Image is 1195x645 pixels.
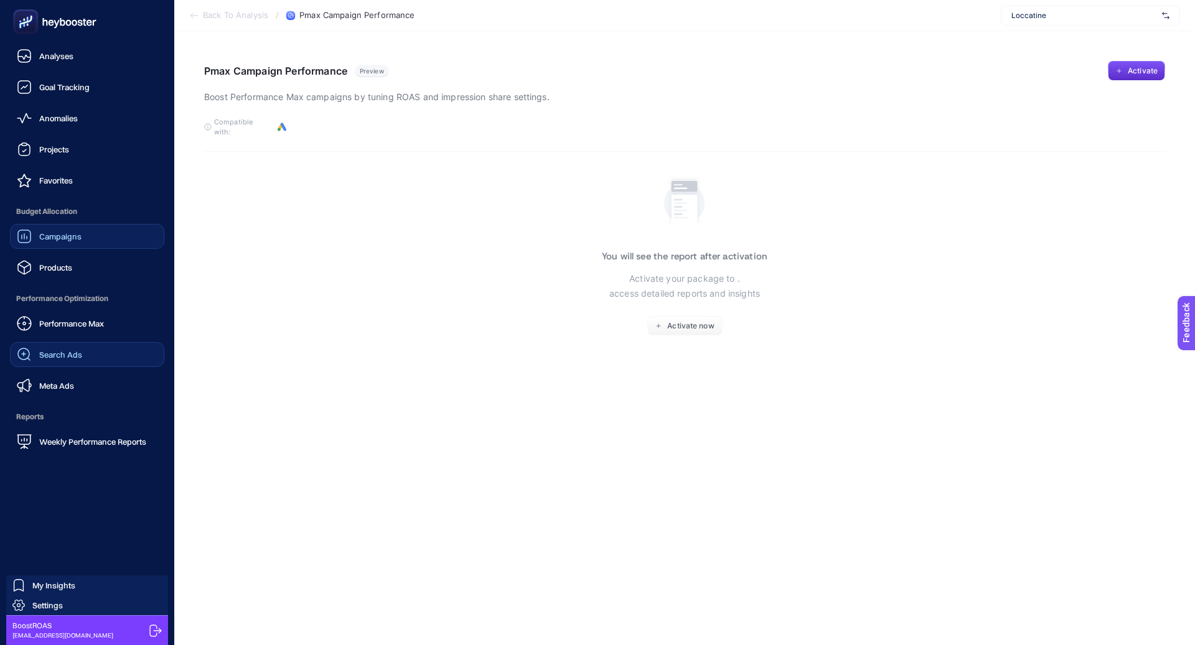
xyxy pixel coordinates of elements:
a: Products [10,255,164,280]
a: Meta Ads [10,373,164,398]
span: Performance Optimization [10,286,164,311]
span: Analyses [39,51,73,61]
span: Search Ads [39,350,82,360]
a: Projects [10,137,164,162]
span: Feedback [7,4,47,14]
span: Compatible with: [214,117,270,137]
span: Performance Max [39,318,104,328]
p: Boost Performance Max campaigns by tuning ROAS and impression share settings. [204,90,550,104]
a: Analyses [10,44,164,68]
span: Goal Tracking [39,82,90,92]
a: Goal Tracking [10,75,164,100]
a: My Insights [6,575,168,595]
a: Search Ads [10,342,164,367]
span: Back To Analysis [203,11,268,21]
span: Activate [1128,66,1158,76]
span: Activate now [667,321,714,331]
span: Loccatine [1011,11,1157,21]
h3: You will see the report after activation [602,251,767,261]
span: Favorites [39,175,73,185]
span: Budget Allocation [10,199,164,224]
span: / [276,10,279,20]
span: My Insights [32,580,75,590]
button: Activate now [647,316,723,336]
span: Products [39,262,72,272]
span: Weekly Performance Reports [39,437,146,447]
a: Favorites [10,168,164,193]
h1: Pmax Campaign Performance [204,65,347,77]
span: BoostROAS [12,621,113,631]
span: Meta Ads [39,381,74,391]
span: Projects [39,144,69,154]
a: Anomalies [10,106,164,131]
a: Weekly Performance Reports [10,429,164,454]
span: Pmax Campaign Performance [299,11,415,21]
img: svg%3e [1162,9,1169,22]
span: Reports [10,404,164,429]
a: Settings [6,595,168,615]
span: [EMAIL_ADDRESS][DOMAIN_NAME] [12,631,113,640]
span: Campaigns [39,231,82,241]
button: Activate [1108,61,1165,81]
span: Settings [32,600,63,610]
span: Preview [360,67,384,75]
span: Anomalies [39,113,78,123]
a: Performance Max [10,311,164,336]
a: Campaigns [10,224,164,249]
p: Activate your package to . access detailed reports and insights [609,271,760,301]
